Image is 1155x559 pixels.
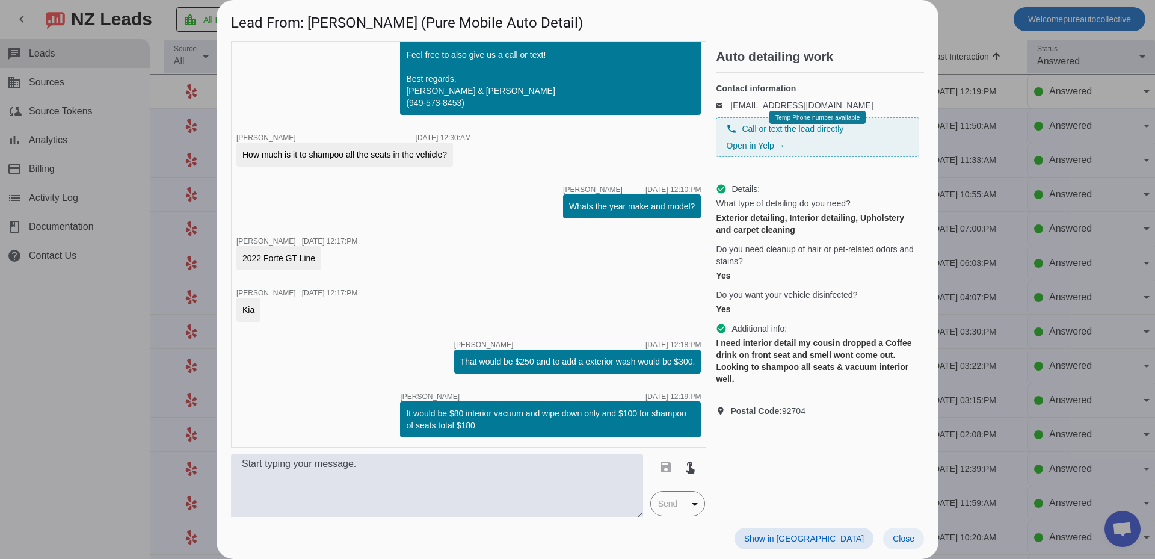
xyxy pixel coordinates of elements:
[683,460,697,474] mat-icon: touch_app
[716,323,727,334] mat-icon: check_circle
[730,406,782,416] strong: Postal Code:
[716,51,924,63] h2: Auto detailing work
[716,184,727,194] mat-icon: check_circle
[730,405,805,417] span: 92704
[731,183,760,195] span: Details:
[302,238,357,245] div: [DATE] 12:17:PM
[242,304,254,316] div: Kia
[645,393,701,400] div: [DATE] 12:19:PM
[563,186,623,193] span: [PERSON_NAME]
[302,289,357,297] div: [DATE] 12:17:PM
[236,289,296,297] span: [PERSON_NAME]
[716,82,919,94] h4: Contact information
[242,149,447,161] div: How much is it to shampoo all the seats in the vehicle?
[242,252,315,264] div: 2022 Forte GT Line
[716,102,730,108] mat-icon: email
[716,243,919,267] span: Do you need cleanup of hair or pet-related odors and stains?
[716,212,919,236] div: Exterior detailing, Interior detailing, Upholstery and carpet cleaning
[883,528,924,549] button: Close
[716,406,730,416] mat-icon: location_on
[236,237,296,246] span: [PERSON_NAME]
[400,393,460,400] span: [PERSON_NAME]
[742,123,843,135] span: Call or text the lead directly
[735,528,873,549] button: Show in [GEOGRAPHIC_DATA]
[731,323,787,335] span: Additional info:
[726,141,784,150] a: Open in Yelp →
[893,534,914,543] span: Close
[726,123,737,134] mat-icon: phone
[716,303,919,315] div: Yes
[730,100,873,110] a: [EMAIL_ADDRESS][DOMAIN_NAME]
[744,534,864,543] span: Show in [GEOGRAPHIC_DATA]
[645,341,701,348] div: [DATE] 12:18:PM
[406,407,695,431] div: It would be $80 interior vacuum and wipe down only and $100 for shampoo of seats total $180
[454,341,514,348] span: [PERSON_NAME]
[716,337,919,385] div: I need interior detail my cousin dropped a Coffee drink on front seat and smell wont come out. Lo...
[460,356,695,368] div: That would be $250 and to add a exterior wash would be $300.
[716,289,857,301] span: Do you want your vehicle disinfected?
[645,186,701,193] div: [DATE] 12:10:PM
[569,200,695,212] div: Whats the year make and model?
[236,134,296,142] span: [PERSON_NAME]
[716,270,919,282] div: Yes
[416,134,471,141] div: [DATE] 12:30:AM
[775,114,860,121] span: Temp Phone number available
[688,497,702,511] mat-icon: arrow_drop_down
[716,197,850,209] span: What type of detailing do you need?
